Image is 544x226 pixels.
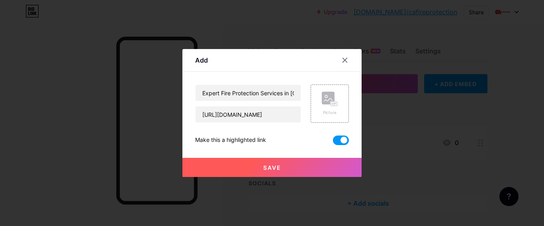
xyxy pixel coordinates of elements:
button: Save [182,158,362,177]
div: Add [195,55,208,65]
input: URL [196,106,301,122]
input: Title [196,85,301,101]
div: Make this a highlighted link [195,136,266,145]
div: Picture [322,110,338,116]
span: Save [263,164,281,171]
